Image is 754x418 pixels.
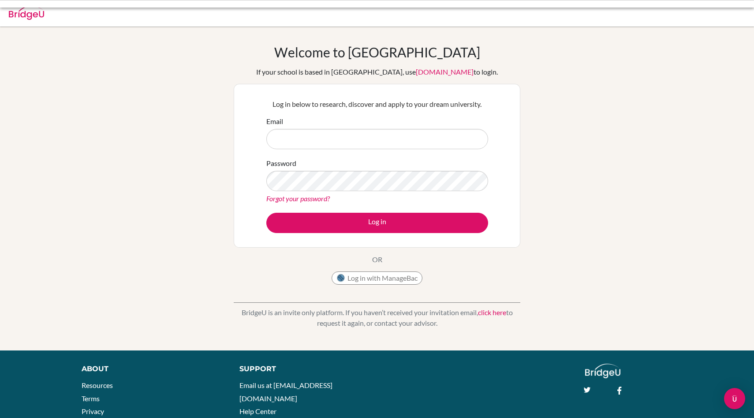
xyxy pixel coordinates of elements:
[266,158,296,169] label: Password
[478,308,506,316] a: click here
[9,6,44,20] img: Bridge-U
[266,116,283,127] label: Email
[82,394,100,403] a: Terms
[239,364,367,374] div: Support
[372,254,382,265] p: OR
[585,364,621,378] img: logo_white@2x-f4f0deed5e89b7ecb1c2cc34c3e3d731f90f0f143d5ea2071677605dd97b5244.png
[82,364,220,374] div: About
[274,44,480,60] h1: Welcome to [GEOGRAPHIC_DATA]
[724,388,745,409] div: Open Intercom Messenger
[416,68,474,76] a: [DOMAIN_NAME]
[82,381,113,389] a: Resources
[82,407,104,415] a: Privacy
[266,213,488,233] button: Log in
[121,7,500,28] div: We were unable to sign you in with ManageBac. Please try again or <a href="mailto:[EMAIL_ADDRESS]...
[332,271,422,285] button: Log in with ManageBac
[266,99,488,109] p: Log in below to research, discover and apply to your dream university.
[239,381,332,403] a: Email us at [EMAIL_ADDRESS][DOMAIN_NAME]
[234,307,520,328] p: BridgeU is an invite only platform. If you haven’t received your invitation email, to request it ...
[266,194,330,203] a: Forgot your password?
[256,67,498,77] div: If your school is based in [GEOGRAPHIC_DATA], use to login.
[239,407,276,415] a: Help Center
